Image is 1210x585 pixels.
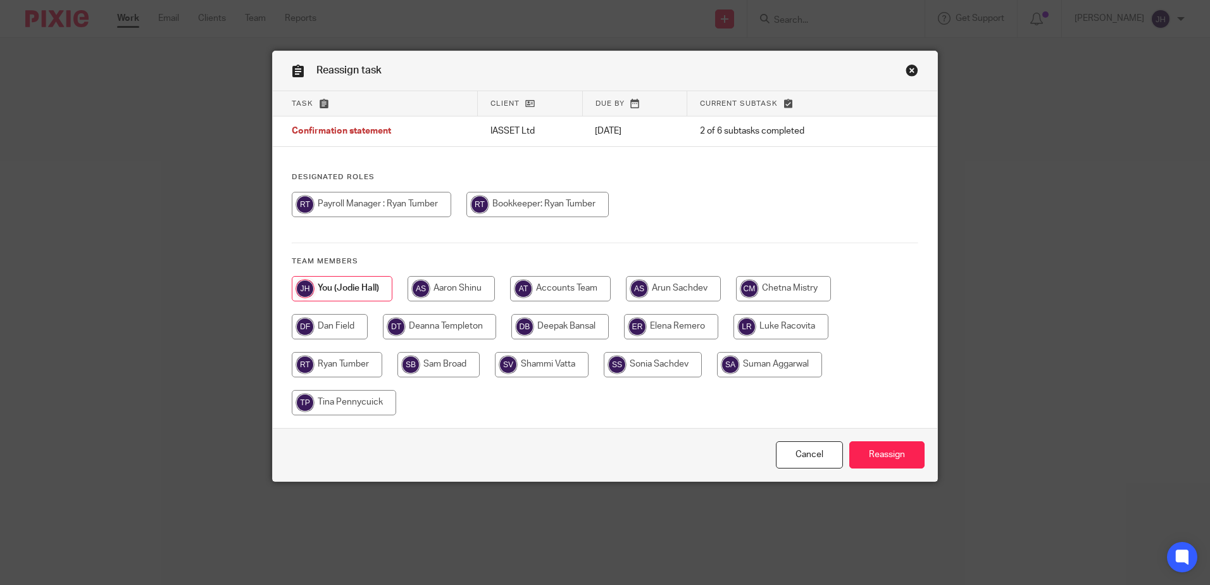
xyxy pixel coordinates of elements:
td: 2 of 6 subtasks completed [687,116,881,147]
p: [DATE] [595,125,674,137]
span: Task [292,100,313,107]
a: Close this dialog window [776,441,843,469]
h4: Team members [292,256,918,267]
span: Client [490,100,520,107]
span: Current subtask [700,100,778,107]
p: IASSET Ltd [490,125,570,137]
input: Reassign [849,441,925,469]
a: Close this dialog window [906,64,918,81]
h4: Designated Roles [292,172,918,182]
span: Confirmation statement [292,127,391,136]
span: Due by [596,100,625,107]
span: Reassign task [316,65,382,75]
